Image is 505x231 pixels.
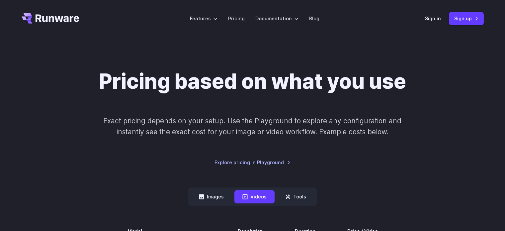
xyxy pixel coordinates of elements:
[449,12,484,25] a: Sign up
[309,15,319,22] a: Blog
[234,190,275,203] button: Videos
[228,15,245,22] a: Pricing
[255,15,298,22] label: Documentation
[425,15,441,22] a: Sign in
[190,15,217,22] label: Features
[277,190,314,203] button: Tools
[22,13,79,24] a: Go to /
[191,190,232,203] button: Images
[91,115,414,138] p: Exact pricing depends on your setup. Use the Playground to explore any configuration and instantl...
[214,159,291,166] a: Explore pricing in Playground
[99,69,406,94] h1: Pricing based on what you use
